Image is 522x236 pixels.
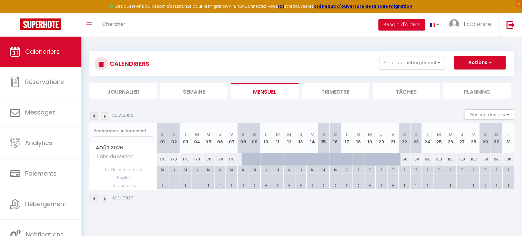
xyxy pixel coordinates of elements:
[468,182,479,188] div: 1
[433,182,444,188] div: 1
[203,123,214,153] th: 05
[364,182,375,188] div: 0
[378,19,425,31] button: Besoin d'aide ?
[483,131,486,138] abbr: S
[491,123,502,153] th: 30
[5,3,25,23] button: Ouvrir le widget de chat LiveChat
[295,182,306,188] div: 0
[203,166,214,173] div: 14
[25,78,64,86] span: Réservations
[195,131,199,138] abbr: M
[341,182,352,188] div: 0
[157,166,168,173] div: 14
[421,153,433,166] div: 150
[168,166,179,173] div: 14
[25,200,66,208] span: Hébergement
[242,131,245,138] abbr: S
[468,153,479,166] div: 150
[410,166,421,173] div: 7
[454,56,506,69] button: Actions
[403,131,406,138] abbr: S
[203,153,214,166] div: 170
[157,182,168,188] div: 1
[172,131,176,138] abbr: D
[90,143,156,153] span: Août 2026
[410,182,421,188] div: 1
[93,125,153,137] input: Rechercher un logement...
[341,166,352,173] div: 7
[314,3,412,9] a: créneaux d'ouverture de la salle migration
[318,123,329,153] th: 15
[356,131,360,138] abbr: M
[203,182,214,188] div: 1
[380,131,383,138] abbr: J
[226,182,237,188] div: 1
[318,182,329,188] div: 0
[112,195,133,201] p: Août 2026
[90,174,156,181] span: Règles
[180,123,191,153] th: 03
[422,182,433,188] div: 1
[433,166,444,173] div: 7
[230,131,233,138] abbr: V
[214,123,225,153] th: 06
[25,169,57,178] span: Paiements
[299,131,302,138] abbr: J
[399,123,410,153] th: 22
[226,123,237,153] th: 07
[238,166,249,173] div: 14
[283,166,295,173] div: 14
[399,153,410,166] div: 150
[91,153,135,160] span: L'abri du Menhir
[503,182,514,188] div: 1
[445,182,456,188] div: 1
[25,47,60,56] span: Calendriers
[238,182,249,188] div: 0
[399,166,410,173] div: 7
[283,182,295,188] div: 0
[346,131,348,138] abbr: L
[249,182,260,188] div: 0
[364,166,375,173] div: 7
[444,13,499,37] a: ... Fabienne
[214,166,225,173] div: 14
[180,166,191,173] div: 14
[376,123,387,153] th: 20
[352,123,364,153] th: 18
[353,182,364,188] div: 0
[260,123,272,153] th: 10
[295,166,306,173] div: 14
[191,123,203,153] th: 04
[491,166,502,173] div: 3
[191,166,202,173] div: 14
[448,131,452,138] abbr: M
[387,182,398,188] div: 0
[427,131,429,138] abbr: L
[329,123,341,153] th: 16
[491,153,502,166] div: 150
[380,56,444,69] button: Filtrer par hébergement
[468,166,479,173] div: 7
[97,13,130,37] a: Chercher
[307,166,318,173] div: 14
[368,131,372,138] abbr: M
[399,182,410,188] div: 1
[295,123,306,153] th: 13
[479,153,491,166] div: 150
[90,182,156,189] span: Disponibilité
[463,20,491,28] span: Fabienne
[445,123,456,153] th: 26
[231,83,298,99] li: Mensuel
[307,123,318,153] th: 14
[445,153,456,166] div: 150
[506,20,515,29] img: logout
[502,153,514,166] div: 100
[421,123,433,153] th: 24
[307,182,318,188] div: 0
[507,131,509,138] abbr: L
[157,123,168,153] th: 01
[456,166,467,173] div: 7
[272,166,283,173] div: 14
[491,182,502,188] div: 1
[387,123,398,153] th: 21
